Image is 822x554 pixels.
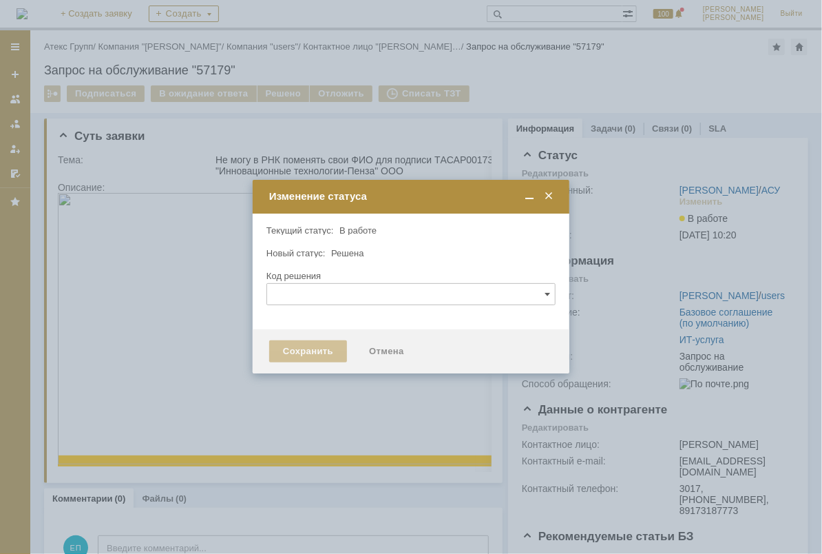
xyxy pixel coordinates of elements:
[269,190,556,203] div: Изменение статуса
[331,248,363,258] span: Решена
[339,225,377,236] span: В работе
[266,225,333,236] label: Текущий статус:
[266,248,326,258] label: Новый статус:
[542,190,556,203] span: Закрыть
[266,271,553,280] div: Код решения
[523,190,536,203] span: Свернуть (Ctrl + M)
